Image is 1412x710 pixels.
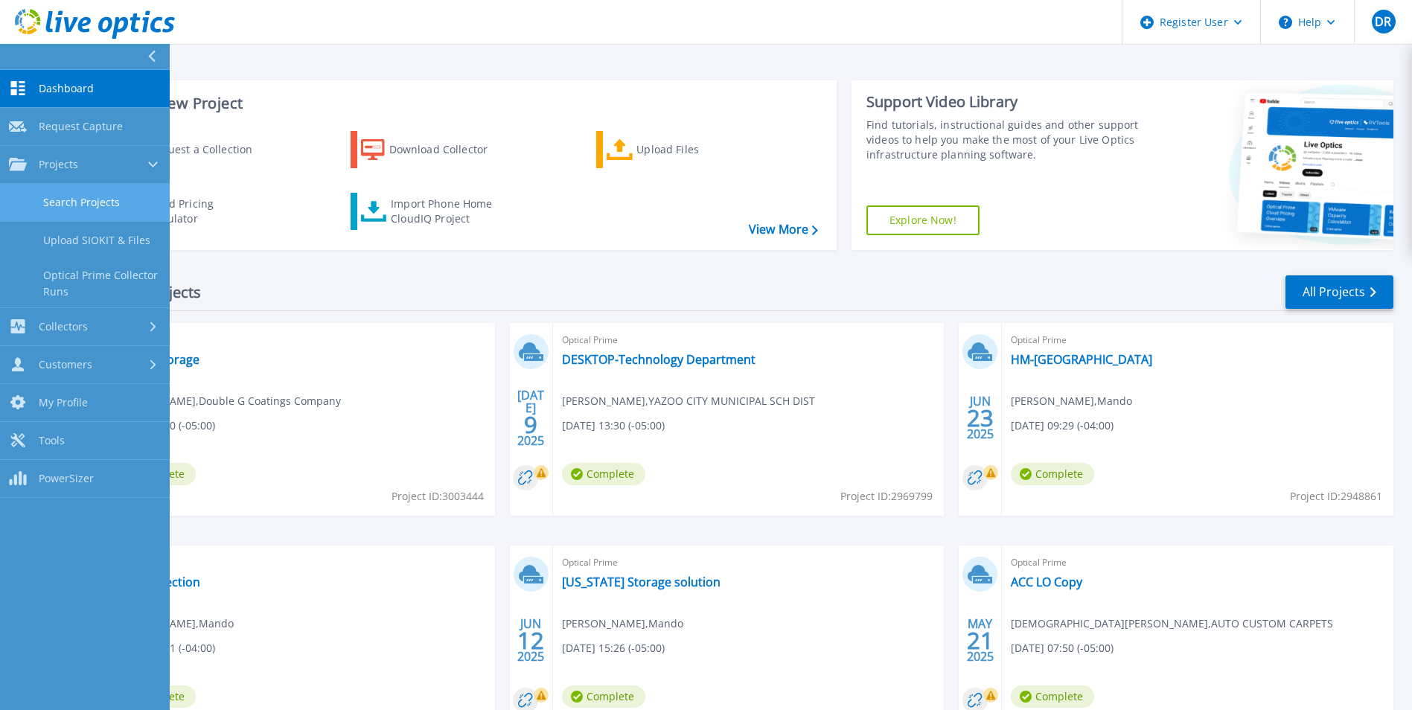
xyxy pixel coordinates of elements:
[866,92,1143,112] div: Support Video Library
[967,412,994,424] span: 23
[1285,275,1393,309] a: All Projects
[106,131,272,168] a: Request a Collection
[562,393,815,409] span: [PERSON_NAME] , YAZOO CITY MUNICIPAL SCH DIST
[1011,575,1082,589] a: ACC LO Copy
[562,640,665,656] span: [DATE] 15:26 (-05:00)
[112,554,486,571] span: Optical Prime
[1011,393,1132,409] span: [PERSON_NAME] , Mando
[112,615,234,632] span: [PERSON_NAME] , Mando
[1375,16,1391,28] span: DR
[148,135,267,164] div: Request a Collection
[39,320,88,333] span: Collectors
[106,193,272,230] a: Cloud Pricing Calculator
[562,554,936,571] span: Optical Prime
[840,488,933,505] span: Project ID: 2969799
[1290,488,1382,505] span: Project ID: 2948861
[39,82,94,95] span: Dashboard
[39,358,92,371] span: Customers
[596,131,762,168] a: Upload Files
[562,463,645,485] span: Complete
[562,332,936,348] span: Optical Prime
[112,332,486,348] span: Optical Prime
[391,196,507,226] div: Import Phone Home CloudIQ Project
[112,393,341,409] span: [PERSON_NAME] , Double G Coatings Company
[562,418,665,434] span: [DATE] 13:30 (-05:00)
[636,135,755,164] div: Upload Files
[562,575,721,589] a: [US_STATE] Storage solution
[39,472,94,485] span: PowerSizer
[966,391,994,445] div: JUN 2025
[866,118,1143,162] div: Find tutorials, instructional guides and other support videos to help you make the most of your L...
[39,396,88,409] span: My Profile
[966,613,994,668] div: MAY 2025
[39,120,123,133] span: Request Capture
[524,418,537,431] span: 9
[1011,554,1384,571] span: Optical Prime
[146,196,265,226] div: Cloud Pricing Calculator
[517,613,545,668] div: JUN 2025
[392,488,484,505] span: Project ID: 3003444
[517,391,545,445] div: [DATE] 2025
[749,223,818,237] a: View More
[562,352,755,367] a: DESKTOP-Technology Department
[1011,640,1114,656] span: [DATE] 07:50 (-05:00)
[562,615,683,632] span: [PERSON_NAME] , Mando
[1011,352,1152,367] a: HM-[GEOGRAPHIC_DATA]
[517,634,544,647] span: 12
[866,205,980,235] a: Explore Now!
[1011,463,1094,485] span: Complete
[351,131,517,168] a: Download Collector
[389,135,508,164] div: Download Collector
[106,95,817,112] h3: Start a New Project
[967,634,994,647] span: 21
[1011,685,1094,708] span: Complete
[562,685,645,708] span: Complete
[39,434,65,447] span: Tools
[1011,332,1384,348] span: Optical Prime
[1011,615,1333,632] span: [DEMOGRAPHIC_DATA][PERSON_NAME] , AUTO CUSTOM CARPETS
[1011,418,1114,434] span: [DATE] 09:29 (-04:00)
[39,158,78,171] span: Projects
